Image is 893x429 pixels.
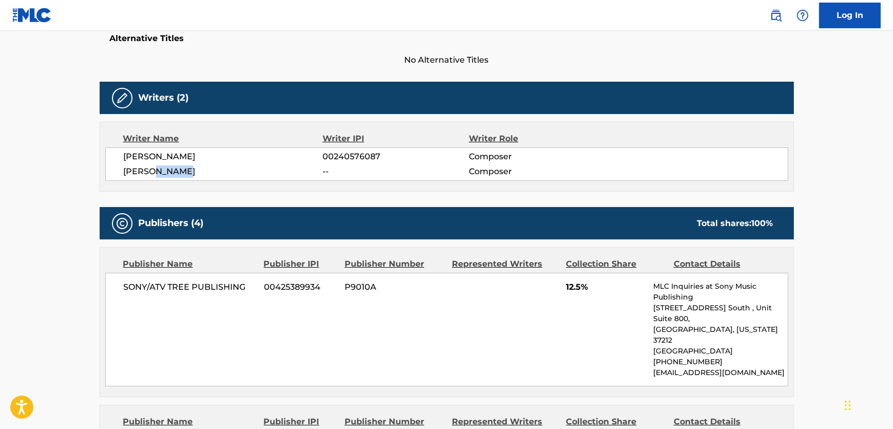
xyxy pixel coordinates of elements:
[796,9,809,22] img: help
[469,133,602,145] div: Writer Role
[139,92,189,104] h5: Writers (2)
[674,258,773,270] div: Contact Details
[566,258,666,270] div: Collection Share
[469,151,602,163] span: Composer
[469,165,602,178] span: Composer
[566,281,645,293] span: 12.5%
[842,380,893,429] iframe: Chat Widget
[653,281,787,303] p: MLC Inquiries at Sony Music Publishing
[345,416,444,428] div: Publisher Number
[264,281,337,293] span: 00425389934
[566,416,666,428] div: Collection Share
[653,357,787,367] p: [PHONE_NUMBER]
[752,218,773,228] span: 100 %
[322,133,469,145] div: Writer IPI
[819,3,881,28] a: Log In
[100,54,794,66] span: No Alternative Titles
[264,416,337,428] div: Publisher IPI
[452,258,558,270] div: Represented Writers
[124,151,323,163] span: [PERSON_NAME]
[123,133,323,145] div: Writer Name
[674,416,773,428] div: Contact Details
[110,33,784,44] h5: Alternative Titles
[653,303,787,324] p: [STREET_ADDRESS] South , Unit Suite 800,
[653,346,787,357] p: [GEOGRAPHIC_DATA]
[345,281,444,293] span: P9010A
[697,217,773,230] div: Total shares:
[845,390,851,421] div: Drag
[766,5,786,26] a: Public Search
[452,416,558,428] div: Represented Writers
[264,258,337,270] div: Publisher IPI
[12,8,52,23] img: MLC Logo
[322,151,468,163] span: 00240576087
[123,416,256,428] div: Publisher Name
[792,5,813,26] div: Help
[116,217,128,230] img: Publishers
[653,324,787,346] p: [GEOGRAPHIC_DATA], [US_STATE] 37212
[139,217,204,229] h5: Publishers (4)
[653,367,787,378] p: [EMAIL_ADDRESS][DOMAIN_NAME]
[770,9,782,22] img: search
[116,92,128,104] img: Writers
[345,258,444,270] div: Publisher Number
[123,258,256,270] div: Publisher Name
[124,165,323,178] span: [PERSON_NAME]
[124,281,257,293] span: SONY/ATV TREE PUBLISHING
[322,165,468,178] span: --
